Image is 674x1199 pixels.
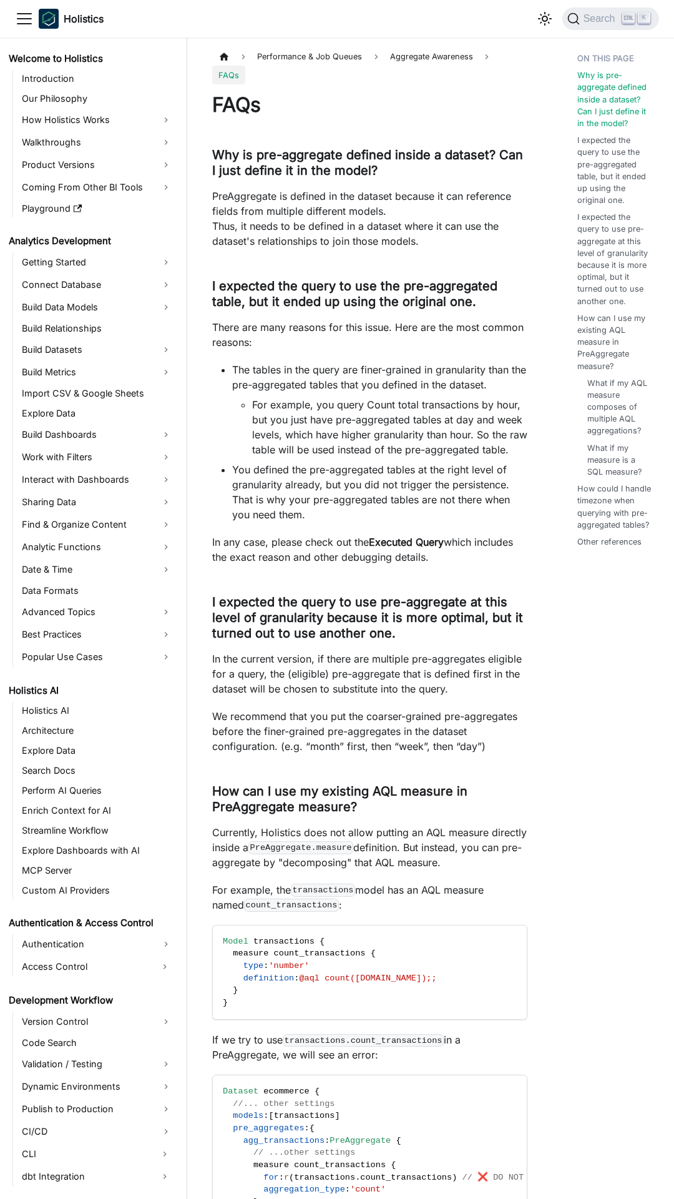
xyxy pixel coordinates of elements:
span: Dataset [223,1087,258,1096]
span: FAQs [212,66,245,84]
code: transactions.count_transactions [283,1034,444,1047]
code: transactions [291,884,355,896]
p: In the current version, if there are multiple pre-aggregates eligible for a query, the (eligible)... [212,651,527,696]
button: Switch between dark and light mode (currently light mode) [535,9,555,29]
h3: I expected the query to use pre-aggregate at this level of granularity because it is more optimal... [212,595,527,641]
a: Product Versions [18,155,176,175]
span: { [391,1160,396,1170]
a: Authentication & Access Control [5,914,176,932]
span: Search [580,13,623,24]
span: Model [223,937,248,946]
span: measure [233,949,268,958]
b: Holistics [64,11,104,26]
span: 'count' [350,1185,386,1194]
span: } [233,985,238,995]
span: ecommerce [263,1087,309,1096]
a: How can I use my existing AQL measure in PreAggregate measure? [577,312,654,372]
span: : [279,1173,284,1182]
a: MCP Server [18,862,176,879]
span: { [320,937,325,946]
span: count_transactions [294,1160,386,1170]
a: Find & Organize Content [18,515,176,535]
a: What if my measure is a SQL measure? [587,442,649,478]
a: Popular Use Cases [18,647,176,667]
span: Aggregate Awareness [384,47,479,66]
a: CI/CD [18,1122,176,1142]
button: Toggle navigation bar [15,9,34,28]
span: ] [335,1111,340,1120]
a: Connect Database [18,275,176,295]
span: { [310,1123,315,1133]
a: Validation / Testing [18,1054,176,1074]
a: Architecture [18,722,176,739]
a: Best Practices [18,624,176,644]
span: agg_transactions [243,1136,325,1145]
li: For example, you query Count total transactions by hour, but you just have pre-aggregated tables ... [252,397,527,457]
button: Expand sidebar category 'dbt Integration' [154,1167,176,1187]
a: Holistics AI [18,702,176,719]
span: : [345,1185,350,1194]
a: Coming From Other BI Tools [18,177,176,197]
a: Introduction [18,70,176,87]
a: Build Data Models [18,297,176,317]
a: Work with Filters [18,447,176,467]
p: We recommend that you put the coarser-grained pre-aggregates before the finer-grained pre-aggrega... [212,709,527,754]
span: . [355,1173,360,1182]
span: : [325,1136,330,1145]
button: Expand sidebar category 'Access Control' [154,957,176,977]
img: Holistics [39,9,59,29]
a: Dynamic Environments [18,1077,176,1097]
a: Interact with Dashboards [18,470,176,490]
a: Build Relationships [18,320,176,337]
h3: How can I use my existing AQL measure in PreAggregate measure? [212,784,527,815]
a: Build Metrics [18,362,176,382]
a: dbt Integration [18,1167,154,1187]
a: Build Dashboards [18,425,176,445]
a: Search Docs [18,762,176,779]
nav: Breadcrumbs [212,47,527,84]
a: Walkthroughs [18,132,176,152]
a: Sharing Data [18,492,176,512]
h3: Why is pre-aggregate defined inside a dataset? Can I just define it in the model? [212,147,527,179]
span: ) [452,1173,457,1182]
span: } [223,998,228,1007]
a: Code Search [18,1034,176,1052]
a: Publish to Production [18,1099,176,1119]
span: : [305,1123,310,1133]
span: models [233,1111,263,1120]
span: { [315,1087,320,1096]
span: count_transactions [360,1173,452,1182]
span: Performance & Job Queues [251,47,368,66]
span: { [396,1136,401,1145]
p: PreAggregate is defined in the dataset because it can reference fields from multiple different mo... [212,189,527,249]
a: Build Datasets [18,340,176,360]
h1: FAQs [212,92,527,117]
span: : [294,974,299,983]
a: Analytics Development [5,232,176,250]
p: In any case, please check out the which includes the exact reason and other debugging details. [212,535,527,565]
code: PreAggregate.measure [248,841,353,854]
span: r [284,1173,289,1182]
span: type [243,961,264,970]
a: Analytic Functions [18,537,176,557]
span: transactions [294,1173,355,1182]
li: You defined the pre-aggregated tables at the right level of granularity already, but you did not ... [232,462,527,522]
a: Explore Data [18,405,176,422]
a: Enrich Context for AI [18,802,176,819]
span: PreAggregate [330,1136,391,1145]
strong: Executed Query [369,536,444,548]
span: definition [243,974,295,983]
span: measure [253,1160,289,1170]
a: Why is pre-aggregate defined inside a dataset? Can I just define it in the model? [577,69,654,129]
p: If we try to use in a PreAggregate, we will see an error: [212,1032,527,1062]
button: Expand sidebar category 'CLI' [154,1144,176,1164]
kbd: K [638,12,650,24]
a: Version Control [18,1012,176,1032]
span: // ...other settings [253,1148,355,1157]
a: Streamline Workflow [18,822,176,839]
a: Our Philosophy [18,90,176,107]
a: Access Control [18,957,154,977]
span: 'number' [268,961,309,970]
a: Explore Data [18,742,176,759]
a: What if my AQL measure composes of multiple AQL aggregations? [587,377,649,437]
